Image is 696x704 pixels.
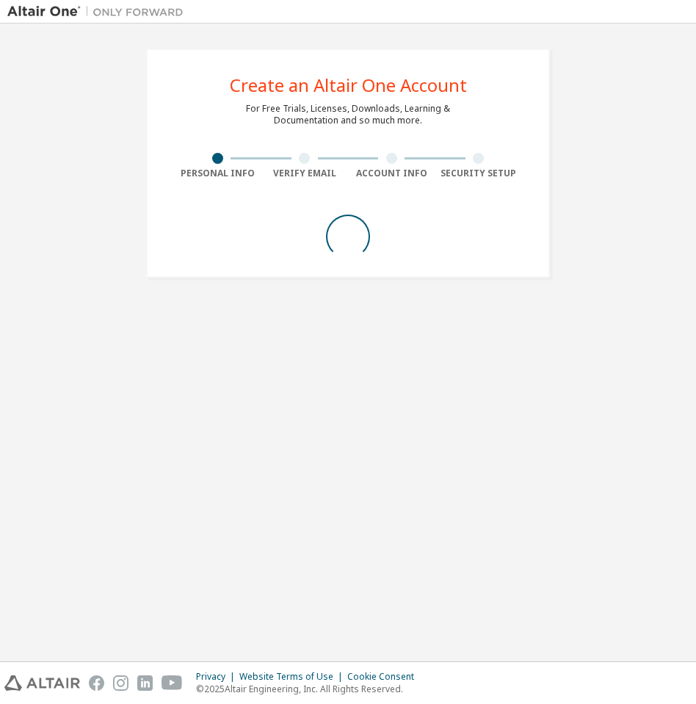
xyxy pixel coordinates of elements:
[7,4,191,19] img: Altair One
[261,168,349,179] div: Verify Email
[196,683,423,695] p: © 2025 Altair Engineering, Inc. All Rights Reserved.
[174,168,261,179] div: Personal Info
[347,671,423,683] div: Cookie Consent
[230,76,467,94] div: Create an Altair One Account
[113,675,128,691] img: instagram.svg
[246,103,450,126] div: For Free Trials, Licenses, Downloads, Learning & Documentation and so much more.
[162,675,183,691] img: youtube.svg
[89,675,104,691] img: facebook.svg
[348,168,435,179] div: Account Info
[196,671,239,683] div: Privacy
[137,675,153,691] img: linkedin.svg
[435,168,523,179] div: Security Setup
[239,671,347,683] div: Website Terms of Use
[4,675,80,691] img: altair_logo.svg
